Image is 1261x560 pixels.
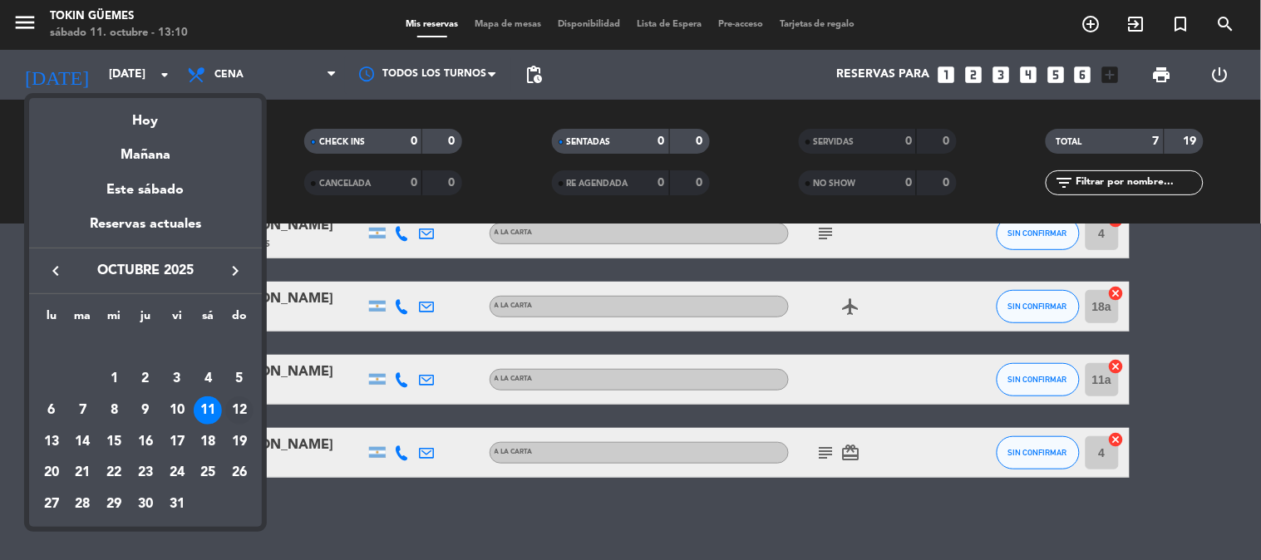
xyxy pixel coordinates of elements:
div: Este sábado [29,167,262,214]
td: 21 de octubre de 2025 [67,457,99,489]
div: 2 [131,365,160,393]
div: 22 [100,459,128,487]
td: 5 de octubre de 2025 [224,363,255,395]
div: 5 [225,365,254,393]
div: Reservas actuales [29,214,262,248]
td: 22 de octubre de 2025 [98,457,130,489]
div: Mañana [29,132,262,166]
th: miércoles [98,307,130,332]
div: 25 [194,459,222,487]
td: 25 de octubre de 2025 [193,457,224,489]
div: 6 [37,396,66,425]
div: 7 [69,396,97,425]
th: lunes [36,307,67,332]
div: 23 [131,459,160,487]
div: 15 [100,428,128,456]
td: 16 de octubre de 2025 [130,426,161,458]
th: martes [67,307,99,332]
td: 24 de octubre de 2025 [161,457,193,489]
td: 30 de octubre de 2025 [130,489,161,520]
div: 21 [69,459,97,487]
div: 1 [100,365,128,393]
th: domingo [224,307,255,332]
div: 26 [225,459,254,487]
span: octubre 2025 [71,260,220,282]
td: 15 de octubre de 2025 [98,426,130,458]
div: 16 [131,428,160,456]
td: 7 de octubre de 2025 [67,395,99,426]
td: 27 de octubre de 2025 [36,489,67,520]
div: 17 [163,428,191,456]
td: 4 de octubre de 2025 [193,363,224,395]
div: 27 [37,490,66,518]
i: keyboard_arrow_right [225,261,245,281]
td: 18 de octubre de 2025 [193,426,224,458]
td: 6 de octubre de 2025 [36,395,67,426]
td: 2 de octubre de 2025 [130,363,161,395]
div: Hoy [29,98,262,132]
td: 10 de octubre de 2025 [161,395,193,426]
div: 8 [100,396,128,425]
td: 19 de octubre de 2025 [224,426,255,458]
td: 11 de octubre de 2025 [193,395,224,426]
td: 26 de octubre de 2025 [224,457,255,489]
th: jueves [130,307,161,332]
td: 8 de octubre de 2025 [98,395,130,426]
button: keyboard_arrow_left [41,260,71,282]
td: 28 de octubre de 2025 [67,489,99,520]
div: 19 [225,428,254,456]
div: 12 [225,396,254,425]
div: 13 [37,428,66,456]
div: 30 [131,490,160,518]
td: 3 de octubre de 2025 [161,363,193,395]
td: 1 de octubre de 2025 [98,363,130,395]
td: 13 de octubre de 2025 [36,426,67,458]
td: 14 de octubre de 2025 [67,426,99,458]
button: keyboard_arrow_right [220,260,250,282]
div: 20 [37,459,66,487]
td: 20 de octubre de 2025 [36,457,67,489]
i: keyboard_arrow_left [46,261,66,281]
div: 31 [163,490,191,518]
td: 17 de octubre de 2025 [161,426,193,458]
th: viernes [161,307,193,332]
div: 18 [194,428,222,456]
td: OCT. [36,332,255,364]
div: 29 [100,490,128,518]
div: 9 [131,396,160,425]
td: 12 de octubre de 2025 [224,395,255,426]
td: 23 de octubre de 2025 [130,457,161,489]
td: 31 de octubre de 2025 [161,489,193,520]
th: sábado [193,307,224,332]
div: 28 [69,490,97,518]
td: 9 de octubre de 2025 [130,395,161,426]
div: 10 [163,396,191,425]
div: 4 [194,365,222,393]
div: 3 [163,365,191,393]
div: 14 [69,428,97,456]
div: 11 [194,396,222,425]
div: 24 [163,459,191,487]
td: 29 de octubre de 2025 [98,489,130,520]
